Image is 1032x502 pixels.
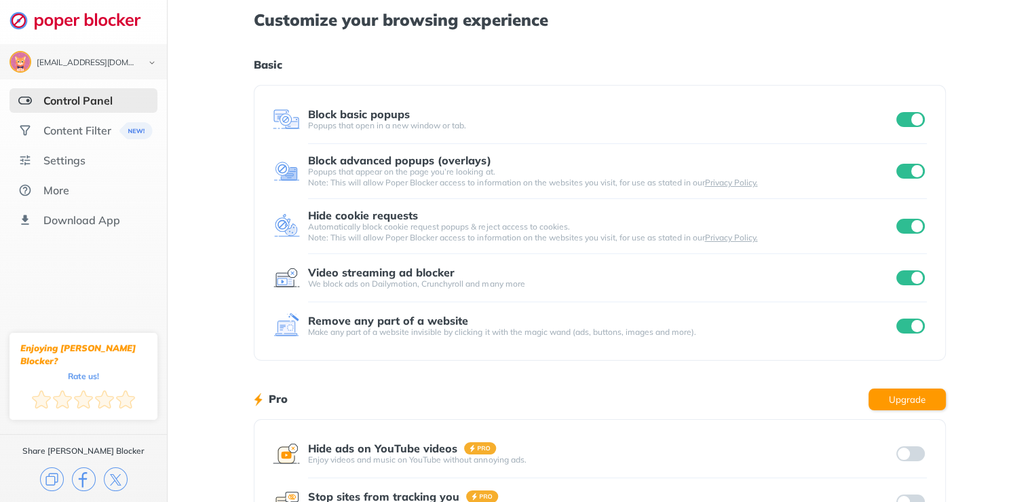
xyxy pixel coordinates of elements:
div: Download App [43,213,120,227]
div: Share [PERSON_NAME] Blocker [22,446,145,456]
img: ACg8ocIw76uIwRb7ZhWpJmYsKXpNEbBToBHSnen975HQD-i4b5mWCAQBNw=s96-c [11,52,30,71]
div: Content Filter [43,124,111,137]
h1: Basic [254,56,945,73]
img: chevron-bottom-black.svg [144,56,160,70]
img: pro-badge.svg [464,442,497,454]
div: Automatically block cookie request popups & reject access to cookies. Note: This will allow Poper... [308,221,893,243]
img: feature icon [273,106,300,133]
div: Hide ads on YouTube videos [308,442,457,454]
div: Hide cookie requests [308,209,418,221]
img: facebook.svg [72,467,96,491]
img: x.svg [104,467,128,491]
img: features-selected.svg [18,94,32,107]
div: More [43,183,69,197]
img: feature icon [273,312,300,340]
div: Enjoy videos and music on YouTube without annoying ads. [308,454,893,465]
img: about.svg [18,183,32,197]
img: feature icon [273,264,300,291]
button: Upgrade [868,389,946,410]
div: Video streaming ad blocker [308,266,455,279]
img: logo-webpage.svg [9,11,155,30]
div: Enjoying [PERSON_NAME] Blocker? [20,342,147,367]
img: social.svg [18,124,32,137]
div: Block basic popups [308,108,410,120]
img: settings.svg [18,154,32,167]
div: Popups that open in a new window or tab. [308,120,893,131]
img: lighting bolt [254,391,263,408]
img: feature icon [273,213,300,240]
div: Remove any part of a website [308,315,468,327]
div: Control Panel [43,94,113,107]
div: Popups that appear on the page you’re looking at. Note: This will allow Poper Blocker access to i... [308,166,893,188]
img: download-app.svg [18,213,32,227]
a: Privacy Policy. [704,232,757,243]
img: feature icon [273,158,300,185]
img: menuBanner.svg [118,122,151,139]
a: Privacy Policy. [704,177,757,187]
h1: Customize your browsing experience [254,11,945,29]
div: harro135@gmail.com [37,58,137,68]
div: Make any part of a website invisible by clicking it with the magic wand (ads, buttons, images and... [308,327,893,338]
div: Rate us! [68,373,99,379]
img: feature icon [273,440,300,467]
div: We block ads on Dailymotion, Crunchyroll and many more [308,279,893,289]
div: Settings [43,154,85,167]
img: copy.svg [40,467,64,491]
div: Block advanced popups (overlays) [308,154,491,166]
h1: Pro [269,390,288,408]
